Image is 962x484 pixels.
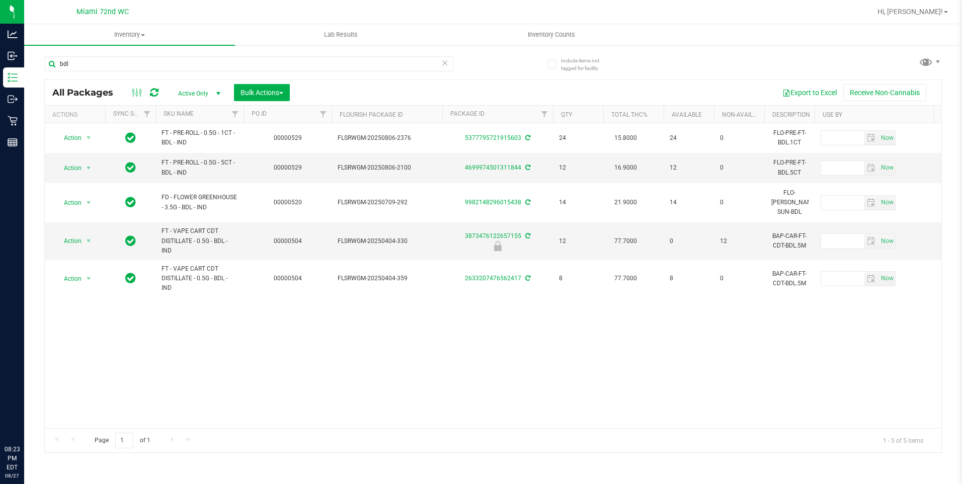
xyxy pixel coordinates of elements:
[864,196,878,210] span: select
[770,268,809,289] div: BAP-CAR-FT-CDT-BDL.5M
[559,274,597,283] span: 8
[274,237,302,245] a: 00000504
[162,193,237,212] span: FD - FLOWER GREENHOUSE - 3.5G - BDL - IND
[609,131,642,145] span: 15.8000
[83,272,95,286] span: select
[770,157,809,178] div: FLO-PRE-FT-BDL.5CT
[446,24,657,45] a: Inventory Counts
[125,195,136,209] span: In Sync
[670,133,708,143] span: 24
[315,106,332,123] a: Filter
[524,199,530,206] span: Sync from Compliance System
[720,133,758,143] span: 0
[139,106,155,123] a: Filter
[720,274,758,283] span: 0
[524,275,530,282] span: Sync from Compliance System
[310,30,371,39] span: Lab Results
[776,84,843,101] button: Export to Excel
[441,241,554,251] div: Newly Received
[770,187,809,218] div: FLO-[PERSON_NAME]-SUN-BDL
[878,131,896,145] span: Set Current date
[611,111,648,118] a: Total THC%
[55,234,82,248] span: Action
[878,271,896,286] span: Set Current date
[340,111,403,118] a: Flourish Package ID
[338,274,436,283] span: FLSRWGM-20250404-359
[465,275,521,282] a: 2633207476562417
[55,196,82,210] span: Action
[52,87,123,98] span: All Packages
[559,236,597,246] span: 12
[30,402,42,414] iframe: Resource center unread badge
[670,198,708,207] span: 14
[878,195,896,210] span: Set Current date
[83,131,95,145] span: select
[24,30,235,39] span: Inventory
[338,198,436,207] span: FLSRWGM-20250709-292
[670,274,708,283] span: 8
[442,56,449,69] span: Clear
[234,84,290,101] button: Bulk Actions
[55,272,82,286] span: Action
[465,199,521,206] a: 9982148296015438
[338,163,436,173] span: FLSRWGM-20250806-2100
[227,106,244,123] a: Filter
[559,163,597,173] span: 12
[843,84,926,101] button: Receive Non-Cannabis
[609,195,642,210] span: 21.9000
[609,234,642,249] span: 77.7000
[55,131,82,145] span: Action
[162,226,237,256] span: FT - VAPE CART CDT DISTILLATE - 0.5G - BDL - IND
[561,57,611,72] span: Include items not tagged for facility
[770,127,809,148] div: FLO-PRE-FT-BDL.1CT
[8,72,18,83] inline-svg: Inventory
[878,272,895,286] span: select
[878,234,896,249] span: Set Current date
[670,236,708,246] span: 0
[83,234,95,248] span: select
[770,230,809,252] div: BAP-CAR-FT-CDT-BDL.5M
[8,94,18,104] inline-svg: Outbound
[76,8,129,16] span: Miami 72nd WC
[524,134,530,141] span: Sync from Compliance System
[878,196,895,210] span: select
[864,161,878,175] span: select
[5,445,20,472] p: 08:23 PM EDT
[864,272,878,286] span: select
[864,234,878,248] span: select
[83,161,95,175] span: select
[164,110,194,117] a: SKU Name
[162,128,237,147] span: FT - PRE-ROLL - 0.5G - 1CT - BDL - IND
[823,111,842,118] a: Use By
[524,164,530,171] span: Sync from Compliance System
[609,160,642,175] span: 16.9000
[125,271,136,285] span: In Sync
[83,196,95,210] span: select
[125,234,136,248] span: In Sync
[52,111,101,118] div: Actions
[559,198,597,207] span: 14
[274,164,302,171] a: 00000529
[720,236,758,246] span: 12
[240,89,283,97] span: Bulk Actions
[55,161,82,175] span: Action
[878,161,895,175] span: select
[24,24,235,45] a: Inventory
[559,133,597,143] span: 24
[772,111,810,118] a: Description
[274,134,302,141] a: 00000529
[125,160,136,175] span: In Sync
[877,8,943,16] span: Hi, [PERSON_NAME]!
[878,160,896,175] span: Set Current date
[8,116,18,126] inline-svg: Retail
[10,404,40,434] iframe: Resource center
[672,111,702,118] a: Available
[875,433,931,448] span: 1 - 5 of 5 items
[720,163,758,173] span: 0
[722,111,767,118] a: Non-Available
[720,198,758,207] span: 0
[465,232,521,239] a: 3873476122657155
[864,131,878,145] span: select
[8,29,18,39] inline-svg: Analytics
[274,199,302,206] a: 00000520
